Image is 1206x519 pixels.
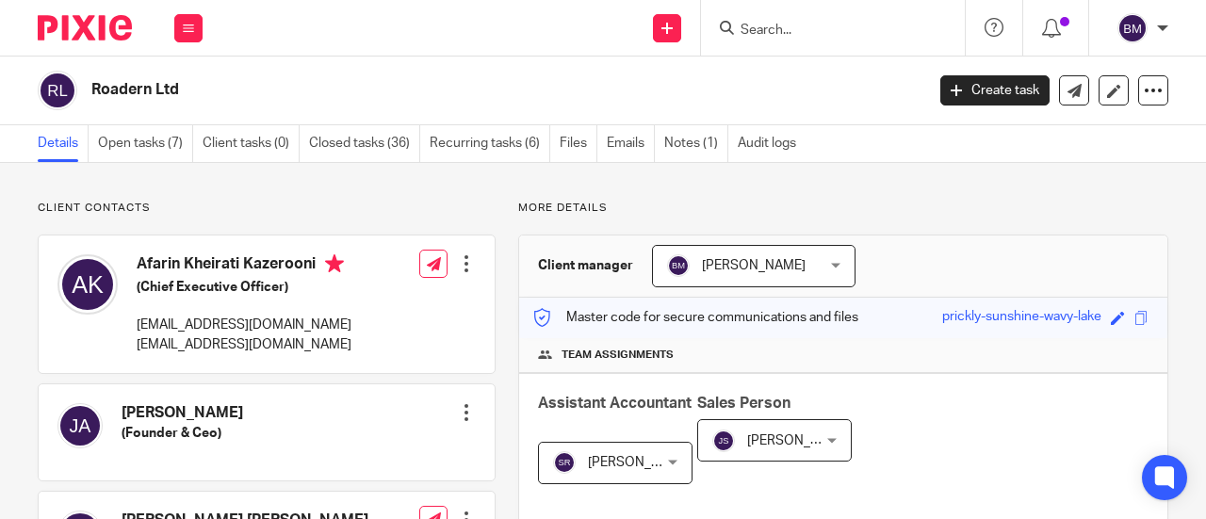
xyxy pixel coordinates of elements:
[739,23,908,40] input: Search
[430,125,550,162] a: Recurring tasks (6)
[122,403,243,423] h4: [PERSON_NAME]
[57,403,103,448] img: svg%3E
[122,424,243,443] h5: (Founder & Ceo)
[91,80,748,100] h2: Roadern Ltd
[137,254,351,278] h4: Afarin Kheirati Kazerooni
[518,201,1168,216] p: More details
[553,451,576,474] img: svg%3E
[38,15,132,41] img: Pixie
[560,125,597,162] a: Files
[533,308,858,327] p: Master code for secure communications and files
[538,396,692,411] span: Assistant Accountant
[562,348,674,363] span: Team assignments
[38,125,89,162] a: Details
[702,259,806,272] span: [PERSON_NAME]
[942,307,1101,329] div: prickly-sunshine-wavy-lake
[588,456,692,469] span: [PERSON_NAME]
[137,335,351,354] p: [EMAIL_ADDRESS][DOMAIN_NAME]
[738,125,806,162] a: Audit logs
[98,125,193,162] a: Open tasks (7)
[1117,13,1148,43] img: svg%3E
[712,430,735,452] img: svg%3E
[538,256,633,275] h3: Client manager
[747,434,851,447] span: [PERSON_NAME]
[38,201,496,216] p: Client contacts
[667,254,690,277] img: svg%3E
[203,125,300,162] a: Client tasks (0)
[325,254,344,273] i: Primary
[607,125,655,162] a: Emails
[137,278,351,297] h5: (Chief Executive Officer)
[137,316,351,334] p: [EMAIL_ADDRESS][DOMAIN_NAME]
[38,71,77,110] img: svg%3E
[664,125,728,162] a: Notes (1)
[697,396,790,411] span: Sales Person
[309,125,420,162] a: Closed tasks (36)
[57,254,118,315] img: svg%3E
[940,75,1050,105] a: Create task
